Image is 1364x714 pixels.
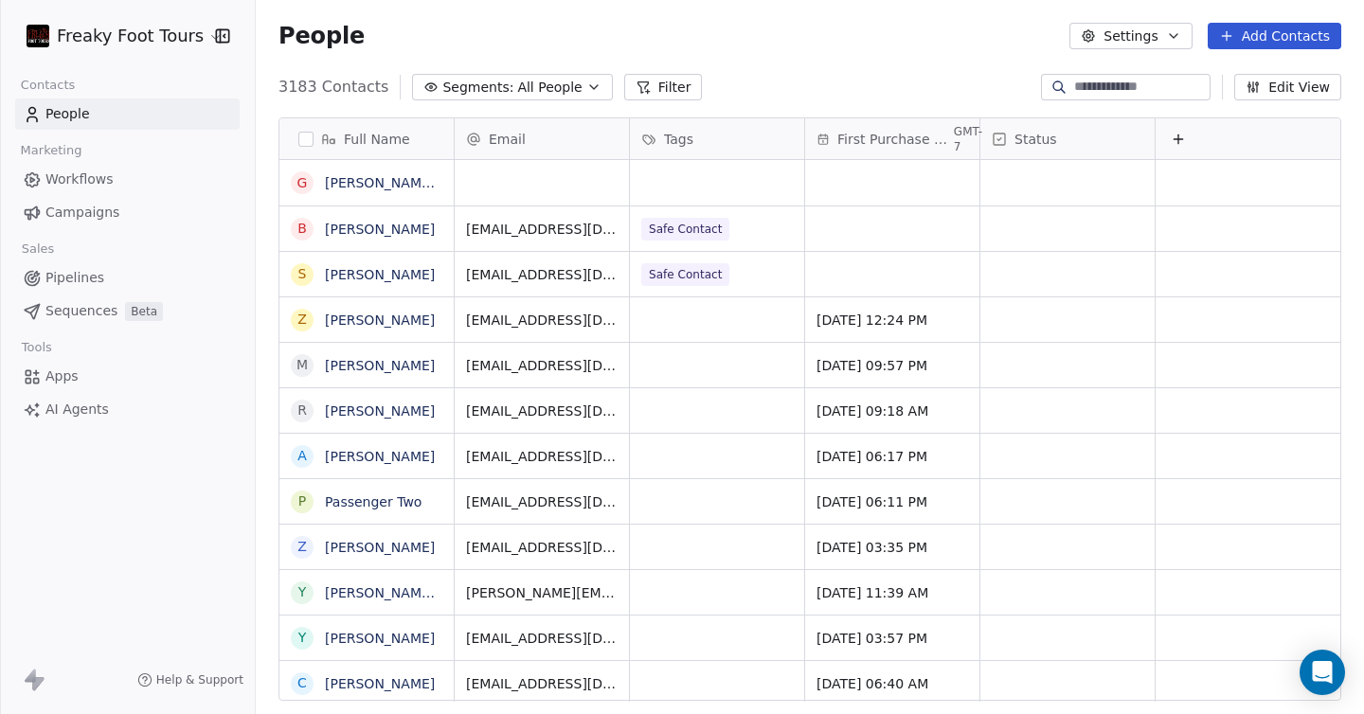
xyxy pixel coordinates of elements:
[45,301,117,321] span: Sequences
[455,118,629,159] div: Email
[45,268,104,288] span: Pipelines
[466,402,618,420] span: [EMAIL_ADDRESS][DOMAIN_NAME]
[156,672,243,687] span: Help & Support
[27,25,49,47] img: FFTLogo2025.jpg
[664,130,693,149] span: Tags
[279,160,455,702] div: grid
[1208,23,1341,49] button: Add Contacts
[57,24,204,48] span: Freaky Foot Tours
[325,631,435,646] a: [PERSON_NAME]
[325,222,435,237] a: [PERSON_NAME]
[466,447,618,466] span: [EMAIL_ADDRESS][DOMAIN_NAME]
[15,197,240,228] a: Campaigns
[837,130,950,149] span: First Purchase Date
[817,402,968,420] span: [DATE] 09:18 AM
[466,492,618,511] span: [EMAIL_ADDRESS][DOMAIN_NAME]
[325,449,435,464] a: [PERSON_NAME]
[297,401,307,420] div: R
[517,78,582,98] span: All People
[641,218,729,241] span: Safe Contact
[817,674,968,693] span: [DATE] 06:40 AM
[954,124,982,154] span: GMT-7
[466,220,618,239] span: [EMAIL_ADDRESS][DOMAIN_NAME]
[298,264,307,284] div: S
[466,265,618,284] span: [EMAIL_ADDRESS][DOMAIN_NAME]
[455,160,1342,702] div: grid
[817,311,968,330] span: [DATE] 12:24 PM
[298,628,307,648] div: Y
[45,400,109,419] span: AI Agents
[466,538,618,557] span: [EMAIL_ADDRESS][DOMAIN_NAME]
[817,447,968,466] span: [DATE] 06:17 PM
[630,118,804,159] div: Tags
[1014,130,1057,149] span: Status
[466,629,618,648] span: [EMAIL_ADDRESS][DOMAIN_NAME]
[15,295,240,327] a: SequencesBeta
[278,76,388,98] span: 3183 Contacts
[45,170,114,189] span: Workflows
[296,355,308,375] div: M
[325,267,435,282] a: [PERSON_NAME]
[624,74,703,100] button: Filter
[279,118,454,159] div: Full Name
[23,20,202,52] button: Freaky Foot Tours
[805,118,979,159] div: First Purchase DateGMT-7
[297,310,307,330] div: Z
[297,673,307,693] div: C
[442,78,513,98] span: Segments:
[12,136,90,165] span: Marketing
[817,538,968,557] span: [DATE] 03:35 PM
[45,203,119,223] span: Campaigns
[325,494,422,509] a: Passenger Two
[325,358,435,373] a: [PERSON_NAME]
[15,98,240,130] a: People
[817,629,968,648] span: [DATE] 03:57 PM
[125,302,163,321] span: Beta
[12,71,83,99] span: Contacts
[45,104,90,124] span: People
[325,585,483,600] a: [PERSON_NAME] Airbnb
[15,262,240,294] a: Pipelines
[15,164,240,195] a: Workflows
[980,118,1155,159] div: Status
[325,312,435,328] a: [PERSON_NAME]
[325,175,471,190] a: [PERSON_NAME] Main
[817,583,968,602] span: [DATE] 11:39 AM
[1300,650,1345,695] div: Open Intercom Messenger
[489,130,526,149] span: Email
[466,311,618,330] span: [EMAIL_ADDRESS][DOMAIN_NAME]
[466,674,618,693] span: [EMAIL_ADDRESS][DOMAIN_NAME]
[15,394,240,425] a: AI Agents
[466,583,618,602] span: [PERSON_NAME][EMAIL_ADDRESS][DOMAIN_NAME]
[13,235,63,263] span: Sales
[15,361,240,392] a: Apps
[45,366,79,386] span: Apps
[344,130,410,149] span: Full Name
[297,446,307,466] div: A
[466,356,618,375] span: [EMAIL_ADDRESS][DOMAIN_NAME]
[817,492,968,511] span: [DATE] 06:11 PM
[325,403,435,419] a: [PERSON_NAME]
[641,263,729,286] span: Safe Contact
[278,22,365,50] span: People
[297,537,307,557] div: Z
[325,540,435,555] a: [PERSON_NAME]
[297,173,308,193] div: G
[817,356,968,375] span: [DATE] 09:57 PM
[137,672,243,687] a: Help & Support
[297,219,307,239] div: B
[298,491,306,511] div: P
[1069,23,1192,49] button: Settings
[325,676,435,691] a: [PERSON_NAME]
[13,333,60,362] span: Tools
[298,582,307,602] div: Y
[1234,74,1341,100] button: Edit View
